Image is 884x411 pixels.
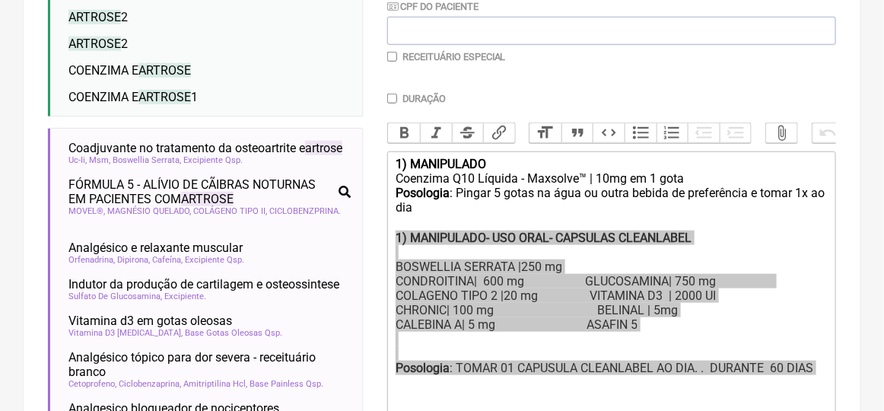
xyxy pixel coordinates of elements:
span: Orfenadrina [68,255,115,265]
span: Vitamina d3 em gotas oleosas [68,314,232,328]
span: Boswellia Serrata [113,155,181,165]
span: Amitriptilina Hcl [183,379,247,389]
span: Vitamina D3 [MEDICAL_DATA] [68,328,183,338]
button: Code [593,123,625,143]
div: BOSWELLIA SERRATA |250 mg [396,260,828,274]
div: Coenzima Q10 Líquida - Maxsolve™ | 10mg em 1 gota [396,171,828,186]
button: Link [483,123,515,143]
span: artrose [305,141,342,155]
span: ARTROSE [68,10,121,24]
span: CICLOBENZPRINA [269,206,341,216]
strong: 1) MANIPULADO- USO ORAL- CAPSULAS CLEANLABEL [396,231,692,245]
span: Excipiente Qsp [185,255,244,265]
span: MAGNÉSIO QUELADO [107,206,191,216]
button: Undo [812,123,844,143]
label: Duração [402,93,446,104]
span: 2 [68,10,128,24]
span: Excipiente [164,292,206,301]
span: ARTROSE [68,37,121,51]
span: COENZIMA E [68,63,191,78]
span: ARTROSE [138,63,191,78]
button: Bullets [625,123,657,143]
div: : Pingar 5 gotas na água ou outra bebida de preferência e tomar 1x ao dia ㅤ [396,186,828,231]
span: 2 [68,37,128,51]
span: ARTROSE [138,90,191,104]
strong: Posologia [396,361,450,375]
span: Analgésico e relaxante muscular [68,241,243,255]
button: Strikethrough [452,123,484,143]
strong: 1) MANIPULADO [396,157,486,171]
span: Ciclobenzaprina [119,379,181,389]
button: Attach Files [766,123,798,143]
label: CPF do Paciente [387,1,479,12]
span: Analgésico tópico para dor severa - receituário branco [68,350,351,379]
strong: Posologia [396,186,450,200]
span: Uc-Ii [68,155,87,165]
span: Indutor da produção de cartilagem e osteossintese [68,277,339,292]
span: Cafeína [152,255,183,265]
button: Numbers [657,123,688,143]
button: Decrease Level [688,123,720,143]
span: Sulfato De Glucosamina [68,292,162,301]
span: COLÁGENO TIPO II [193,206,267,216]
div: CONDROITINA| 600 mg GLUCOSAMINA| 750 mg COLAGENO TIPO 2 |20 mg VITAMINA D3 | 2000 UI CHRONIC| 100... [396,274,828,346]
span: ARTROSE [181,192,234,206]
span: Coadjuvante no tratamento da osteoartrite e [68,141,342,155]
span: COENZIMA E 1 [68,90,198,104]
span: Msm [89,155,110,165]
button: Increase Level [720,123,752,143]
button: Bold [388,123,420,143]
span: Cetoprofeno [68,379,116,389]
span: MOVEL® [68,206,105,216]
span: Base Painless Qsp [250,379,323,389]
span: Excipiente Qsp [183,155,243,165]
button: Quote [561,123,593,143]
span: FÓRMULA 5 - ALÍVIO DE CÃIBRAS NOTURNAS EM PACIENTES COM [68,177,332,206]
button: Heading [529,123,561,143]
span: Dipirona [117,255,150,265]
button: Italic [420,123,452,143]
label: Receituário Especial [402,51,506,62]
span: Base Gotas Oleosas Qsp [185,328,282,338]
